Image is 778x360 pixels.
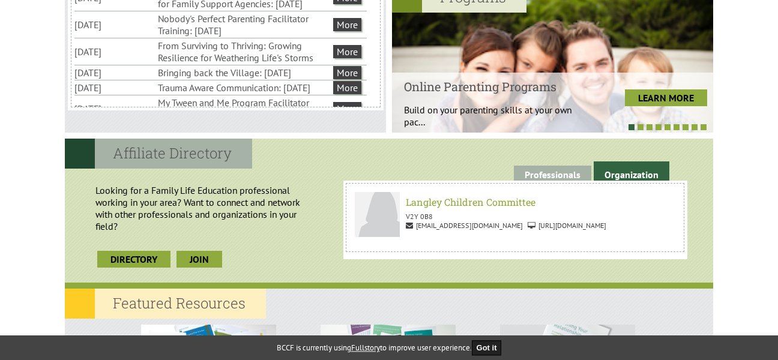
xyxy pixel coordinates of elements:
[176,251,222,268] a: join
[528,221,606,230] span: [URL][DOMAIN_NAME]
[65,139,252,169] h2: Affiliate Directory
[333,18,361,31] a: More
[351,343,380,353] a: Fullstory
[358,196,671,208] h6: Langley Children Committee
[74,101,155,116] li: [DATE]
[71,178,337,238] p: Looking for a Family Life Education professional working in your area? Want to connect and networ...
[74,44,155,59] li: [DATE]
[333,66,361,79] a: More
[333,45,361,58] a: More
[355,212,675,221] p: V2Y 0B8
[349,186,681,249] a: Langley Children Committee Alicia Rempel Langley Children Committee V2Y 0B8 [EMAIL_ADDRESS][DOMAI...
[406,221,523,230] span: [EMAIL_ADDRESS][DOMAIN_NAME]
[158,80,330,95] li: Trauma Aware Communication: [DATE]
[97,251,170,268] a: Directory
[74,17,155,32] li: [DATE]
[74,65,155,80] li: [DATE]
[514,166,591,184] a: Professionals
[355,192,400,237] img: Langley Children Committee Alicia Rempel
[65,289,266,319] h2: Featured Resources
[158,65,330,80] li: Bringing back the Village: [DATE]
[625,89,707,106] a: LEARN MORE
[404,104,583,128] p: Build on your parenting skills at your own pac...
[404,79,583,94] h4: Online Parenting Programs
[158,38,330,65] li: From Surviving to Thriving: Growing Resilience for Weathering Life's Storms
[333,102,361,115] a: More
[594,161,669,184] a: Organization
[472,340,502,355] button: Got it
[333,81,361,94] a: More
[74,80,155,95] li: [DATE]
[158,95,330,122] li: My Tween and Me Program Facilitator Training: [DATE]
[158,11,330,38] li: Nobody's Perfect Parenting Facilitator Training: [DATE]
